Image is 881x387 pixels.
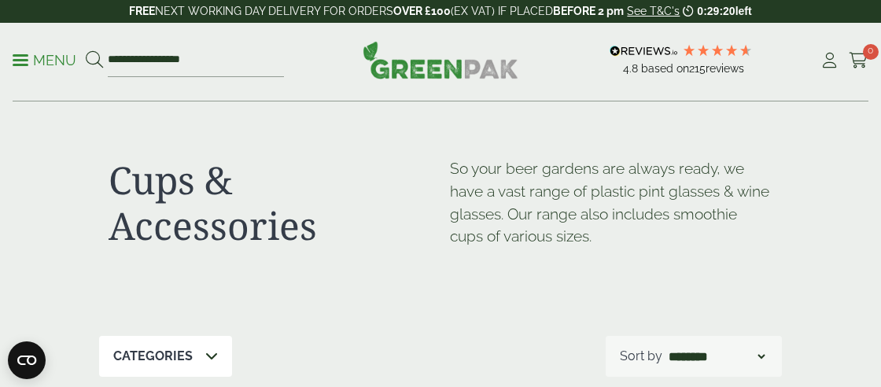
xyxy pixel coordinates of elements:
p: Sort by [620,347,662,366]
h1: Cups & Accessories [109,157,431,248]
strong: BEFORE 2 pm [553,5,624,17]
img: GreenPak Supplies [363,41,518,79]
img: REVIEWS.io [610,46,678,57]
strong: OVER £100 [393,5,451,17]
span: reviews [706,62,744,75]
a: Menu [13,51,76,67]
select: Shop order [665,347,768,366]
span: 215 [689,62,706,75]
a: 0 [849,49,868,72]
i: My Account [820,53,839,68]
button: Open CMP widget [8,341,46,379]
p: Categories [113,347,193,366]
p: So your beer gardens are always ready, we have a vast range of plastic pint glasses & wine glasse... [450,157,772,248]
span: 0 [863,44,879,60]
a: See T&C's [627,5,680,17]
div: 4.79 Stars [682,43,753,57]
i: Cart [849,53,868,68]
span: left [735,5,752,17]
span: 4.8 [623,62,641,75]
span: Based on [641,62,689,75]
span: 0:29:20 [697,5,735,17]
strong: FREE [129,5,155,17]
p: Menu [13,51,76,70]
